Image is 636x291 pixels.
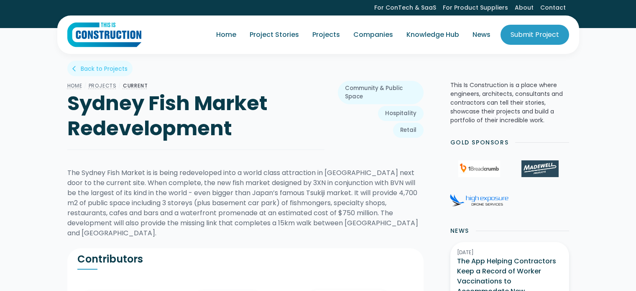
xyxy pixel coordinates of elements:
img: 1Breadcrumb [458,160,500,177]
div: / [117,81,123,91]
div: [DATE] [457,249,562,256]
div: The Sydney Fish Market is is being redeveloped into a world class attraction in [GEOGRAPHIC_DATA]... [67,168,424,238]
div: arrow_back_ios [72,64,79,73]
div: / [82,81,89,91]
a: Home [67,82,82,89]
h2: News [450,227,469,235]
a: Submit Project [501,25,569,45]
h2: Gold Sponsors [450,138,509,147]
a: News [466,23,497,46]
p: This Is Construction is a place where engineers, architects, consultants and contractors can tell... [450,81,569,125]
img: Madewell Products [521,160,558,177]
a: Projects [89,82,117,89]
a: Hospitality [378,106,424,121]
a: Home [209,23,243,46]
a: arrow_back_iosBack to Projects [67,61,133,76]
img: This Is Construction Logo [67,22,141,47]
a: home [67,22,141,47]
h2: Contributors [77,253,245,265]
a: Project Stories [243,23,306,46]
a: Projects [306,23,347,46]
a: CURRENT [123,82,148,89]
img: High Exposure [450,194,508,206]
a: Community & Public Space [338,81,424,104]
div: Submit Project [511,30,559,40]
a: Retail [393,123,424,138]
a: Knowledge Hub [400,23,466,46]
div: Back to Projects [81,64,128,73]
h1: Sydney Fish Market Redevelopment [67,91,324,141]
a: Companies [347,23,400,46]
